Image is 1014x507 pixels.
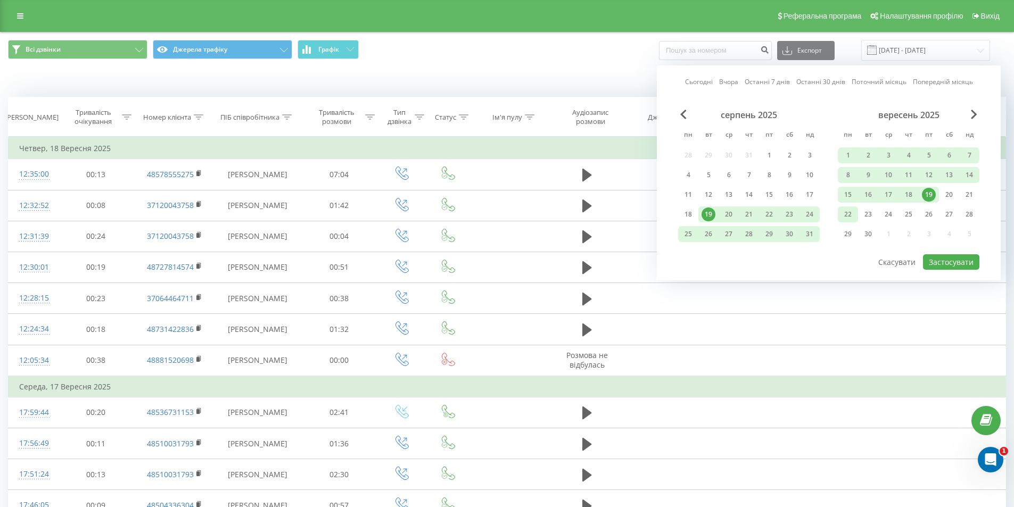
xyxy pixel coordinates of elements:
[779,147,799,163] div: сб 2 серп 2025 р.
[143,113,191,122] div: Номер клієнта
[742,188,756,202] div: 14
[147,200,194,210] a: 37120043758
[959,167,979,183] div: нд 14 вер 2025 р.
[961,128,977,144] abbr: неділя
[942,207,956,221] div: 27
[566,350,608,370] span: Розмова не відбулась
[721,128,737,144] abbr: середа
[898,167,919,183] div: чт 11 вер 2025 р.
[919,206,939,222] div: пт 26 вер 2025 р.
[942,168,956,182] div: 13
[902,148,916,162] div: 4
[878,187,898,203] div: ср 17 вер 2025 р.
[898,206,919,222] div: чт 25 вер 2025 р.
[939,167,959,183] div: сб 13 вер 2025 р.
[739,167,759,183] div: чт 7 серп 2025 р.
[19,195,47,216] div: 12:32:52
[301,314,378,345] td: 01:32
[841,188,855,202] div: 15
[742,227,756,241] div: 28
[681,188,695,202] div: 11
[719,226,739,242] div: ср 27 серп 2025 р.
[803,148,817,162] div: 3
[838,110,979,120] div: вересень 2025
[861,207,875,221] div: 23
[881,207,895,221] div: 24
[784,12,862,20] span: Реферальна програма
[880,12,963,20] span: Налаштування профілю
[298,40,359,59] button: Графік
[147,169,194,179] a: 48578555275
[147,324,194,334] a: 48731422836
[861,188,875,202] div: 16
[57,252,135,282] td: 00:19
[57,221,135,252] td: 00:24
[962,207,976,221] div: 28
[942,188,956,202] div: 20
[941,128,957,144] abbr: субота
[838,187,858,203] div: пн 15 вер 2025 р.
[742,168,756,182] div: 7
[685,77,713,87] a: Сьогодні
[745,77,790,87] a: Останні 7 днів
[215,252,301,282] td: [PERSON_NAME]
[722,188,736,202] div: 13
[942,148,956,162] div: 6
[838,167,858,183] div: пн 8 вер 2025 р.
[921,128,937,144] abbr: п’ятниця
[220,113,279,122] div: ПІБ співробітника
[779,206,799,222] div: сб 23 серп 2025 р.
[959,147,979,163] div: нд 7 вер 2025 р.
[67,108,120,126] div: Тривалість очікування
[492,113,522,122] div: Ім'я пулу
[698,206,719,222] div: вт 19 серп 2025 р.
[147,438,194,448] a: 48510031793
[971,110,977,119] span: Next Month
[215,221,301,252] td: [PERSON_NAME]
[782,227,796,241] div: 30
[962,188,976,202] div: 21
[741,128,757,144] abbr: четвер
[9,376,1006,397] td: Середа, 17 Вересня 2025
[799,147,820,163] div: нд 3 серп 2025 р.
[799,226,820,242] div: нд 31 серп 2025 р.
[301,190,378,221] td: 01:42
[19,350,47,371] div: 12:05:34
[215,397,301,428] td: [PERSON_NAME]
[678,206,698,222] div: пн 18 серп 2025 р.
[739,226,759,242] div: чт 28 серп 2025 р.
[782,188,796,202] div: 16
[803,227,817,241] div: 31
[802,128,818,144] abbr: неділя
[841,168,855,182] div: 8
[57,459,135,490] td: 00:13
[678,110,820,120] div: серпень 2025
[902,207,916,221] div: 25
[678,167,698,183] div: пн 4 серп 2025 р.
[841,148,855,162] div: 1
[978,447,1003,472] iframe: Intercom live chat
[681,227,695,241] div: 25
[301,159,378,190] td: 07:04
[147,469,194,479] a: 48510031793
[742,207,756,221] div: 21
[57,314,135,345] td: 00:18
[215,314,301,345] td: [PERSON_NAME]
[852,77,906,87] a: Поточний місяць
[19,226,47,247] div: 12:31:39
[19,433,47,454] div: 17:56:49
[861,168,875,182] div: 9
[939,147,959,163] div: сб 6 вер 2025 р.
[57,283,135,314] td: 00:23
[861,227,875,241] div: 30
[57,345,135,376] td: 00:38
[777,41,835,60] button: Експорт
[838,226,858,242] div: пн 29 вер 2025 р.
[680,128,696,144] abbr: понеділок
[880,128,896,144] abbr: середа
[301,283,378,314] td: 00:38
[803,207,817,221] div: 24
[782,207,796,221] div: 23
[147,231,194,241] a: 37120043758
[739,206,759,222] div: чт 21 серп 2025 р.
